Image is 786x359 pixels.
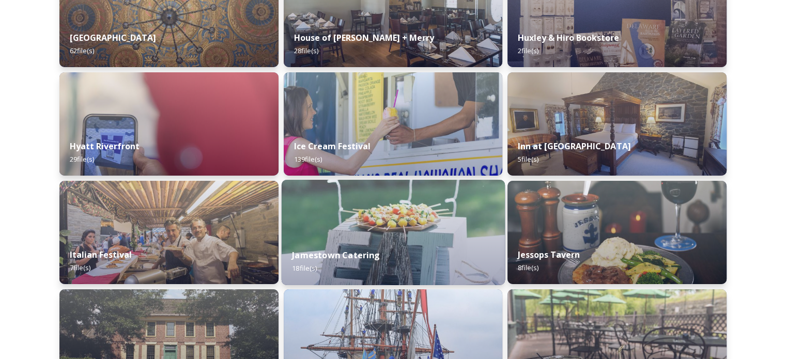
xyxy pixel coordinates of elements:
img: 2d0d8360-3a76-4d9e-810b-835bee4a3383.jpg [59,181,279,284]
span: 139 file(s) [294,154,322,164]
strong: Ice Cream Festival [294,141,371,152]
span: 18 file(s) [292,263,317,273]
strong: [GEOGRAPHIC_DATA] [70,32,156,43]
strong: Jamestown Catering [292,249,380,261]
img: 879a10be-9e6a-4198-823e-8d64d7d8b9d5.jpg [507,72,727,176]
strong: Hyatt Riverfront [70,141,140,152]
span: 62 file(s) [70,46,94,55]
span: 28 file(s) [294,46,318,55]
img: 76d8c5f9-c60f-4a53-bf3c-2c94810f7b72.jpg [284,72,503,176]
span: 29 file(s) [70,154,94,164]
img: 5732ea31-24da-4ffe-98a7-2df6f7760cc1.jpg [507,181,727,284]
strong: Italian Festival [70,249,132,260]
img: c2c91b0b-640f-4be9-8165-f8be0e887eb6.jpg [281,180,504,285]
img: b135aae6-536c-4811-930a-7a95e90573a3.jpg [59,72,279,176]
span: 8 file(s) [518,263,538,272]
strong: Jessops Tavern [518,249,580,260]
strong: House of [PERSON_NAME] + Merry [294,32,434,43]
span: 7 file(s) [70,263,90,272]
span: 2 file(s) [518,46,538,55]
span: 5 file(s) [518,154,538,164]
strong: Inn at [GEOGRAPHIC_DATA] [518,141,630,152]
strong: Huxley & Hiro Bookstore [518,32,619,43]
